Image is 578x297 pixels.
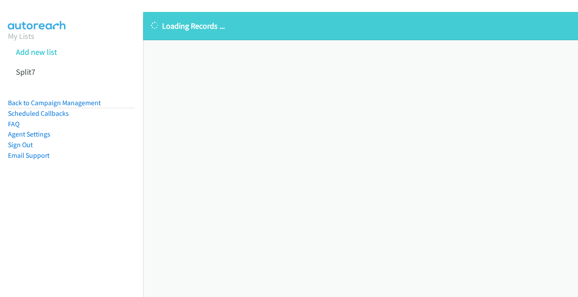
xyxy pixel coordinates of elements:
a: Back to Campaign Management [8,99,101,107]
a: FAQ [8,120,19,128]
a: Agent Settings [8,130,50,138]
a: Add new list [16,47,57,57]
a: Email Support [8,151,49,160]
a: My Lists [8,31,34,41]
p: Loading Records ... [151,20,570,32]
a: Scheduled Callbacks [8,109,69,118]
a: Sign Out [8,141,33,149]
a: Split7 [16,67,35,77]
